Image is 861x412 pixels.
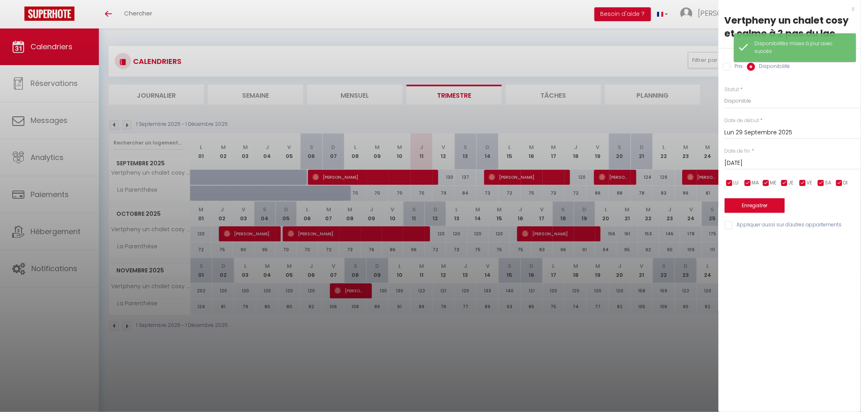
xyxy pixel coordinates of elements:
span: JE [789,179,794,187]
button: Ouvrir le widget de chat LiveChat [7,3,31,28]
span: VE [807,179,813,187]
label: Prix [731,63,743,72]
iframe: Chat [826,375,855,406]
label: Statut [725,86,739,94]
label: Date de début [725,117,759,125]
div: Vertpheny un chalet cosy et calme à 2 pas du lac [725,14,855,40]
label: Disponibilité [755,63,790,72]
div: x [719,4,855,14]
span: ME [770,179,777,187]
span: DI [844,179,848,187]
span: LU [734,179,739,187]
label: Date de fin [725,147,751,155]
div: Disponibilités mises à jour avec succès [755,40,848,55]
span: MA [752,179,759,187]
span: SA [825,179,832,187]
button: Enregistrer [725,198,785,213]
